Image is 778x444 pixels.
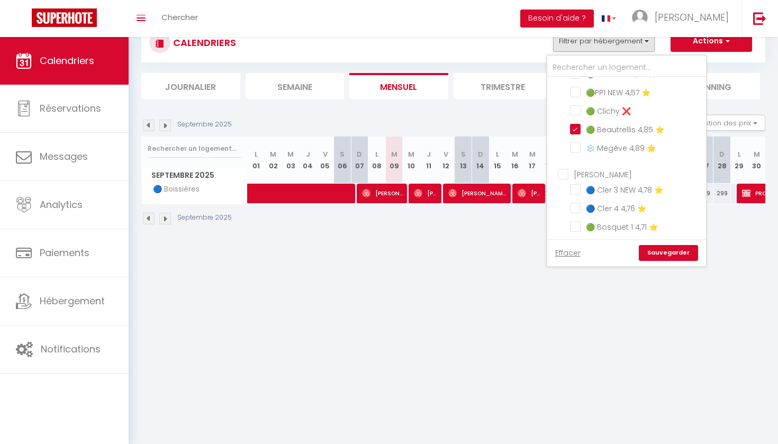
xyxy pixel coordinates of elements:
[655,11,729,24] span: [PERSON_NAME]
[161,12,198,23] span: Chercher
[40,54,94,67] span: Calendriers
[455,137,472,184] th: 13
[40,198,83,211] span: Analytics
[444,149,448,159] abbr: V
[265,137,282,184] th: 02
[671,31,752,52] button: Actions
[541,184,558,203] div: 279
[8,4,40,36] button: Ouvrir le widget de chat LiveChat
[357,149,362,159] abbr: D
[141,73,240,99] li: Journalier
[523,137,541,184] th: 17
[40,150,88,163] span: Messages
[340,149,345,159] abbr: S
[323,149,328,159] abbr: V
[754,149,760,159] abbr: M
[753,12,766,25] img: logout
[282,137,300,184] th: 03
[713,184,731,203] div: 299
[731,137,748,184] th: 29
[177,120,232,130] p: Septembre 2025
[472,137,489,184] th: 14
[246,73,345,99] li: Semaine
[248,137,265,184] th: 01
[461,149,466,159] abbr: S
[349,73,448,99] li: Mensuel
[391,149,397,159] abbr: M
[40,246,89,259] span: Paiements
[375,149,378,159] abbr: L
[420,137,438,184] th: 11
[546,55,707,267] div: Filtrer par hébergement
[427,149,431,159] abbr: J
[512,149,518,159] abbr: M
[414,183,437,203] span: [PERSON_NAME]
[351,137,368,184] th: 07
[506,137,524,184] th: 16
[639,245,698,261] a: Sauvegarder
[408,149,414,159] abbr: M
[437,137,455,184] th: 12
[547,58,706,77] input: Rechercher un logement...
[170,31,236,55] h3: CALENDRIERS
[306,149,310,159] abbr: J
[32,8,97,27] img: Super Booking
[586,185,663,195] span: 🔵 Cler 3 NEW 4,78 ⭐️
[574,169,632,180] span: [PERSON_NAME]
[478,149,483,159] abbr: D
[738,149,741,159] abbr: L
[713,137,731,184] th: 28
[541,137,558,184] th: 18
[143,184,202,195] span: 🔵 Boissières
[496,149,499,159] abbr: L
[555,247,581,259] a: Effacer
[719,149,725,159] abbr: D
[40,294,105,307] span: Hébergement
[368,137,386,184] th: 08
[255,149,258,159] abbr: L
[662,73,761,99] li: Planning
[632,10,648,25] img: ...
[403,137,420,184] th: 10
[553,31,655,52] button: Filtrer par hébergement
[529,149,536,159] abbr: M
[454,73,553,99] li: Trimestre
[148,139,241,158] input: Rechercher un logement...
[362,183,403,203] span: [PERSON_NAME] Marcotte
[287,149,294,159] abbr: M
[316,137,334,184] th: 05
[299,137,316,184] th: 04
[586,203,646,214] span: 🔵 Cler 4 4,76 ⭐️
[518,183,541,203] span: [PERSON_NAME]
[41,342,101,356] span: Notifications
[448,183,506,203] span: [PERSON_NAME]
[520,10,594,28] button: Besoin d'aide ?
[489,137,506,184] th: 15
[686,115,765,131] button: Gestion des prix
[177,213,232,223] p: Septembre 2025
[586,87,650,98] span: 🟢PP1 NEW 4,57 ⭐️
[142,168,247,183] span: Septembre 2025
[385,137,403,184] th: 09
[586,69,656,79] span: 🟢 Marais 2 4,70 ⭐️
[748,137,765,184] th: 30
[270,149,276,159] abbr: M
[334,137,351,184] th: 06
[40,102,101,115] span: Réservations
